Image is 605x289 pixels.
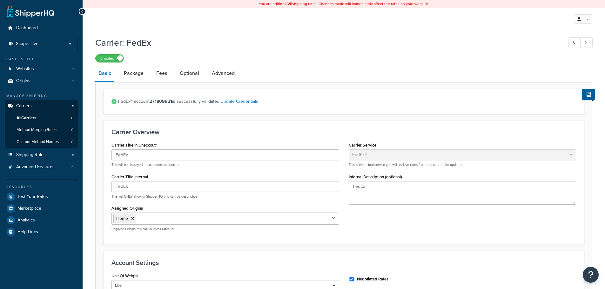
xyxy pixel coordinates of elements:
a: Next Record [580,37,593,48]
div: Manage Shipping [5,93,78,99]
li: Advanced Features [5,161,78,173]
a: Websites1 [5,63,78,75]
a: Custom Method Names0 [5,136,78,148]
p: This is the actual service you will retrieve rates from and can not be updated [349,162,576,167]
span: Shipping Rules [16,152,46,158]
a: Basic [95,66,114,82]
a: Carriers [5,100,78,112]
button: Open Resource Center [583,267,599,283]
label: Internal Description (optional) [349,174,402,179]
li: Websites [5,63,78,75]
span: 3 [71,164,74,170]
label: Carrier Service [349,143,376,148]
h3: Carrier Overview [111,128,576,135]
a: Advanced Features3 [5,161,78,173]
li: Custom Method Names [5,136,78,148]
span: 1 [72,66,74,72]
span: 6 [71,115,73,121]
a: Help Docs [5,226,78,238]
p: Shipping Origins this carrier gives rates for [111,227,339,232]
span: Carriers [16,103,32,109]
div: Resources [5,184,78,190]
a: Marketplace [5,203,78,214]
label: Carrier Title Internal [111,174,148,179]
a: Origins1 [5,75,78,87]
li: Method Merging Rules [5,124,78,136]
a: Analytics [5,214,78,226]
label: Assigned Origins [111,206,143,211]
strong: 271809921 [150,98,172,105]
button: Show Help Docs [582,89,595,100]
a: Optional [177,66,202,81]
a: Method Merging Rules0 [5,124,78,136]
a: Package [121,66,147,81]
label: Unit Of Weight [111,273,138,278]
span: Analytics [17,218,35,223]
span: 0 [71,139,73,145]
a: Test Your Rates [5,191,78,202]
span: Marketplace [17,206,41,211]
span: Websites [16,66,34,72]
b: LIVE [285,1,292,7]
li: Origins [5,75,78,87]
span: Advanced Features [16,164,55,170]
span: FedEx® account is successfully validated. [118,97,576,106]
a: Dashboard [5,22,78,34]
h3: Account Settings [111,259,576,266]
span: Help Docs [17,229,38,235]
label: Negotiated Rates [357,276,388,282]
span: Method Merging Rules [17,127,57,133]
span: Dashboard [16,25,38,31]
a: Advanced [209,66,238,81]
a: Fees [153,66,170,81]
span: Test Your Rates [17,194,48,200]
span: Scope: Live [16,41,38,47]
span: 1 [72,78,74,84]
span: Custom Method Names [17,139,59,145]
span: Home [116,215,128,222]
span: Origins [16,78,30,84]
span: All Carriers [17,115,36,121]
label: Enabled [96,55,124,62]
p: This will ONLY show in ShipperHQ and can be descriptive [111,194,339,199]
p: This will be displayed to customers at checkout [111,162,339,167]
li: Carriers [5,100,78,148]
h1: Carrier: FedEx [95,36,557,49]
a: AllCarriers6 [5,112,78,124]
textarea: FedEx [349,181,576,205]
label: Carrier Title in Checkout [111,143,157,148]
a: Update Credentials [220,98,258,105]
span: 0 [71,127,73,133]
a: Shipping Rules [5,149,78,161]
div: Basic Setup [5,56,78,62]
a: Previous Record [568,37,581,48]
